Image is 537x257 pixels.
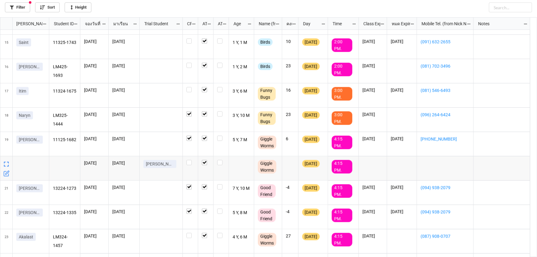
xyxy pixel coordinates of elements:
[421,209,470,215] a: (094) 938-2079
[363,184,383,191] p: [DATE]
[286,63,295,69] p: 23
[258,184,276,198] div: Good Friend
[84,209,105,215] p: [DATE]
[35,2,60,12] a: Sort
[84,160,105,166] p: [DATE]
[0,18,49,30] div: grid
[112,111,136,118] p: [DATE]
[112,209,136,215] p: [DATE]
[230,20,248,27] div: Age
[5,2,30,12] a: Filter
[112,63,136,69] p: [DATE]
[84,184,105,191] p: [DATE]
[302,63,320,70] div: [DATE]
[258,111,276,125] div: Funny Bugs
[5,229,8,253] span: 23
[5,132,8,156] span: 19
[53,87,77,96] p: 11324-1675
[199,20,207,27] div: ATT
[421,136,470,143] a: [PHONE_NUMBER]
[84,111,105,118] p: [DATE]
[286,111,295,118] p: 23
[214,20,223,27] div: ATK
[363,38,383,45] p: [DATE]
[53,111,77,128] p: LM325-1444
[391,184,413,191] p: [DATE]
[391,87,413,93] p: [DATE]
[302,184,320,192] div: [DATE]
[332,184,352,198] div: 4:15 PM.
[53,38,77,47] p: 11325-1743
[302,87,320,94] div: [DATE]
[233,184,250,193] p: 7 Y, 10 M
[112,160,136,166] p: [DATE]
[332,209,352,222] div: 4:15 PM.
[332,111,352,125] div: 3:00 PM.
[110,20,133,27] div: มาเรียน
[332,87,352,101] div: 3:00 PM.
[286,233,295,239] p: 27
[489,2,532,12] input: Search...
[283,20,292,27] div: คงเหลือ (from Nick Name)
[84,63,105,69] p: [DATE]
[421,87,470,94] a: (081) 546-6493
[81,20,102,27] div: จองวันที่
[112,184,136,191] p: [DATE]
[233,136,250,144] p: 5 Y, 7 M
[19,88,26,94] p: Itim
[286,38,295,45] p: 10
[19,39,29,46] p: Saint
[258,209,276,222] div: Good Friend
[360,20,380,27] div: Class Expiration
[19,234,33,240] p: Akalast
[363,209,383,215] p: [DATE]
[19,64,40,70] p: [PERSON_NAME]
[258,136,276,149] div: Giggle Worms
[391,209,413,215] p: [DATE]
[84,38,105,45] p: [DATE]
[391,38,413,45] p: [DATE]
[363,63,383,69] p: [DATE]
[112,38,136,45] p: [DATE]
[421,233,470,240] a: (087) 908-0707
[302,111,320,119] div: [DATE]
[53,209,77,217] p: 13224-1335
[112,136,136,142] p: [DATE]
[233,209,250,217] p: 5 Y, 8 M
[258,160,276,174] div: Giggle Worms
[183,20,192,27] div: CF
[332,160,352,174] div: 4:15 PM.
[233,111,250,120] p: 3 Y, 10 M
[475,20,523,27] div: Notes
[388,20,410,27] div: หมด Expired date (from [PERSON_NAME] Name)
[141,20,176,27] div: Trial Student
[53,63,77,79] p: LM425-1693
[332,38,352,52] div: 2:00 PM.
[363,233,383,239] p: [DATE]
[84,136,105,142] p: [DATE]
[258,63,273,70] div: Birds
[421,184,470,191] a: (094) 938-2079
[19,112,30,118] p: Naryn
[286,184,295,191] p: -4
[112,233,136,239] p: [DATE]
[286,209,295,215] p: -4
[258,87,276,101] div: Funny Bugs
[332,63,352,76] div: 2:00 PM.
[19,210,40,216] p: [PERSON_NAME]
[258,233,276,247] div: Giggle Worms
[233,38,250,47] p: 1 Y, 1 M
[332,233,352,247] div: 4:15 PM.
[302,38,320,46] div: [DATE]
[53,136,77,144] p: 11125-1682
[329,20,352,27] div: Time
[65,2,91,12] a: Height
[302,209,320,216] div: [DATE]
[302,160,320,167] div: [DATE]
[258,38,273,46] div: Birds
[19,185,40,191] p: [PERSON_NAME]
[233,233,250,242] p: 4 Y, 6 M
[421,63,470,70] a: (081) 702-3496
[53,233,77,250] p: LM324-1457
[363,136,383,142] p: [DATE]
